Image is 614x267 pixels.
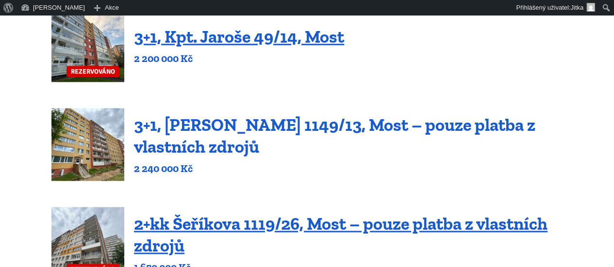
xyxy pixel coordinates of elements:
[66,66,119,77] span: REZERVOVÁNO
[570,4,583,11] span: Jitka
[134,213,548,256] a: 2+kk Šeříkova 1119/26, Most – pouze platba z vlastních zdrojů
[134,26,344,47] a: 3+1, Kpt. Jaroše 49/14, Most
[134,114,535,157] a: 3+1, [PERSON_NAME] 1149/13, Most – pouze platba z vlastních zdrojů
[51,9,124,82] a: REZERVOVÁNO
[134,162,563,175] p: 2 240 000 Kč
[134,52,344,65] p: 2 200 000 Kč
